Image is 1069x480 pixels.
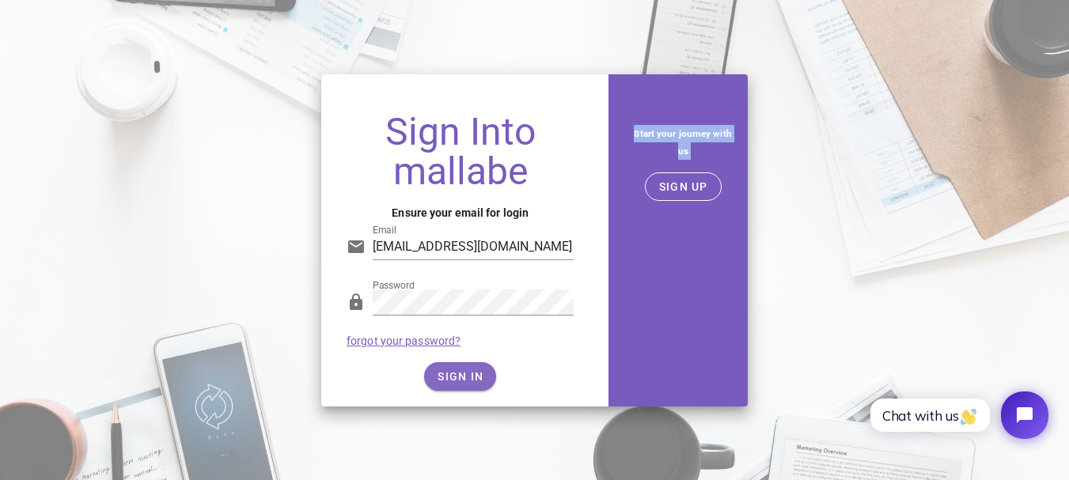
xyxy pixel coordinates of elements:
[347,112,574,191] h1: Sign Into mallabe
[437,370,483,383] span: SIGN IN
[424,362,496,391] button: SIGN IN
[631,125,735,160] h5: Start your journey with us
[658,180,708,193] span: SIGN UP
[853,378,1062,452] iframe: Tidio Chat
[373,225,396,236] label: Email
[373,280,415,292] label: Password
[645,172,722,201] button: SIGN UP
[347,204,574,221] h4: Ensure your email for login
[347,334,461,347] a: forgot your password?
